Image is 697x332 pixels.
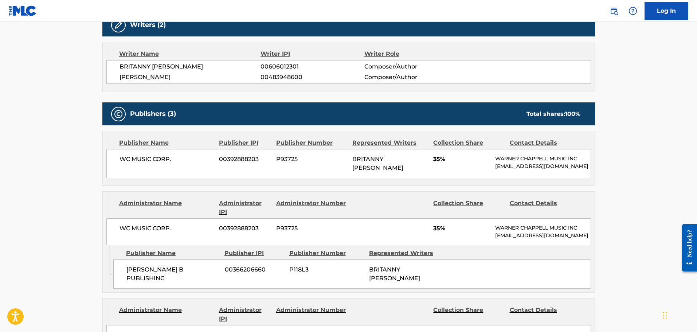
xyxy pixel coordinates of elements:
[130,21,166,29] h5: Writers (2)
[565,110,580,117] span: 100 %
[276,306,347,323] div: Administrator Number
[119,199,214,216] div: Administrator Name
[276,138,347,147] div: Publisher Number
[369,249,443,258] div: Represented Writers
[352,156,403,171] span: BRITANNY [PERSON_NAME]
[120,62,261,71] span: BRITANNY [PERSON_NAME]
[289,249,364,258] div: Publisher Number
[126,249,219,258] div: Publisher Name
[219,199,271,216] div: Administrator IPI
[629,7,637,15] img: help
[276,199,347,216] div: Administrator Number
[126,265,219,283] span: [PERSON_NAME] B PUBLISHING
[276,224,347,233] span: P93725
[610,7,618,15] img: search
[526,110,580,118] div: Total shares:
[119,306,214,323] div: Administrator Name
[645,2,688,20] a: Log In
[261,50,364,58] div: Writer IPI
[261,62,364,71] span: 00606012301
[352,138,428,147] div: Represented Writers
[225,265,284,274] span: 00366206660
[433,306,504,323] div: Collection Share
[9,5,37,16] img: MLC Logo
[224,249,284,258] div: Publisher IPI
[114,110,123,118] img: Publishers
[219,306,271,323] div: Administrator IPI
[219,224,271,233] span: 00392888203
[364,62,459,71] span: Composer/Author
[510,306,580,323] div: Contact Details
[626,4,640,18] div: Help
[433,199,504,216] div: Collection Share
[120,224,214,233] span: WC MUSIC CORP.
[120,73,261,82] span: [PERSON_NAME]
[119,50,261,58] div: Writer Name
[495,155,590,163] p: WARNER CHAPPELL MUSIC INC
[364,73,459,82] span: Composer/Author
[119,138,214,147] div: Publisher Name
[510,138,580,147] div: Contact Details
[607,4,621,18] a: Public Search
[219,138,271,147] div: Publisher IPI
[114,21,123,30] img: Writers
[510,199,580,216] div: Contact Details
[495,224,590,232] p: WARNER CHAPPELL MUSIC INC
[433,138,504,147] div: Collection Share
[433,224,490,233] span: 35%
[219,155,271,164] span: 00392888203
[289,265,364,274] span: P118L3
[663,304,667,326] div: Drag
[261,73,364,82] span: 00483948600
[495,232,590,239] p: [EMAIL_ADDRESS][DOMAIN_NAME]
[661,297,697,332] iframe: Chat Widget
[364,50,459,58] div: Writer Role
[369,266,420,282] span: BRITANNY [PERSON_NAME]
[130,110,176,118] h5: Publishers (3)
[120,155,214,164] span: WC MUSIC CORP.
[433,155,490,164] span: 35%
[276,155,347,164] span: P93725
[495,163,590,170] p: [EMAIL_ADDRESS][DOMAIN_NAME]
[677,218,697,277] iframe: Resource Center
